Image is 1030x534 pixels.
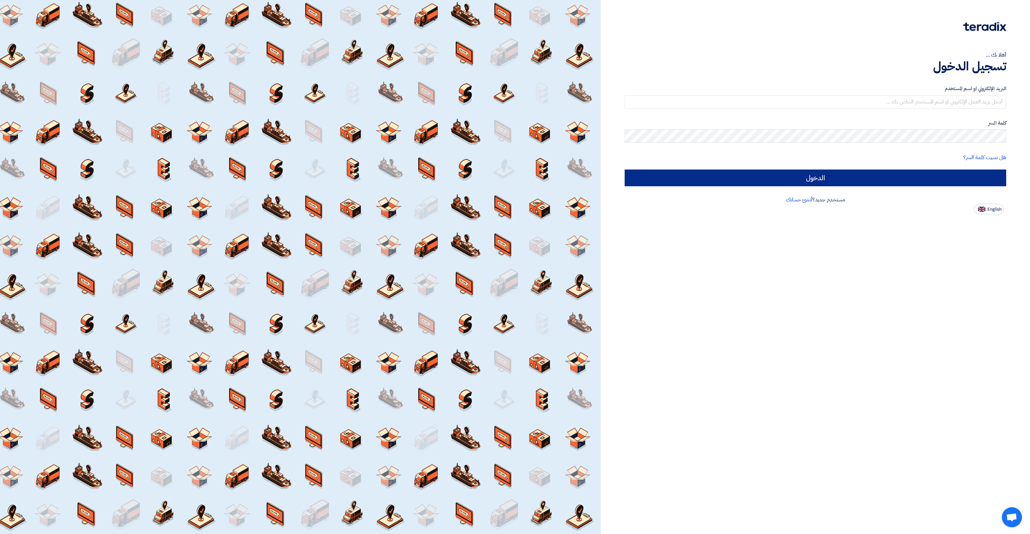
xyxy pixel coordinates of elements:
[978,207,985,212] img: en-US.png
[625,119,1006,127] label: كلمة السر
[786,196,812,204] a: أنشئ حسابك
[963,153,1006,161] a: هل نسيت كلمة السر؟
[625,85,1006,92] label: البريد الإلكتروني او اسم المستخدم
[963,22,1006,31] img: Teradix logo
[625,51,1006,59] div: أهلا بك ...
[1002,507,1022,527] a: Open chat
[987,207,1002,212] span: English
[625,95,1006,109] input: أدخل بريد العمل الإلكتروني او اسم المستخدم الخاص بك ...
[625,196,1006,204] div: مستخدم جديد؟
[625,59,1006,74] h1: تسجيل الدخول
[974,204,1004,214] button: English
[625,170,1006,186] input: الدخول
